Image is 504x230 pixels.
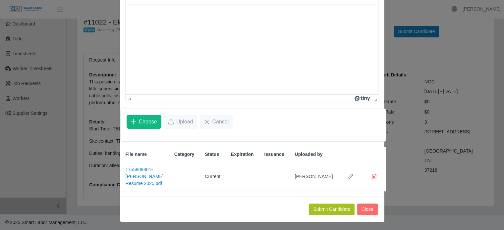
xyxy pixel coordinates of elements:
button: Row Edit [344,170,357,183]
a: 1755809801-[PERSON_NAME] Resume 2025.pdf [126,167,164,186]
button: Close [357,204,378,215]
span: Issuance [264,151,284,158]
span: Choose [139,118,157,126]
div: p [129,96,131,101]
button: Cancel [200,115,233,129]
button: Submit Candidate [309,204,354,215]
span: File name [126,151,147,158]
a: Powered by Tiny [355,96,371,101]
span: Category [174,151,195,158]
button: Choose [127,115,161,129]
td: — [169,162,200,191]
span: Uploaded by [295,151,322,158]
button: Delete file [367,170,381,183]
td: — [226,162,259,191]
span: Expiration [231,151,253,158]
span: Status [205,151,219,158]
div: Press the Up and Down arrow keys to resize the editor. [371,95,378,103]
td: — [259,162,289,191]
span: Upload [176,118,193,126]
td: Current [199,162,226,191]
td: [PERSON_NAME] [289,162,338,191]
button: Upload [164,115,197,129]
span: Cancel [212,118,229,126]
iframe: Rich Text Area [126,4,378,94]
